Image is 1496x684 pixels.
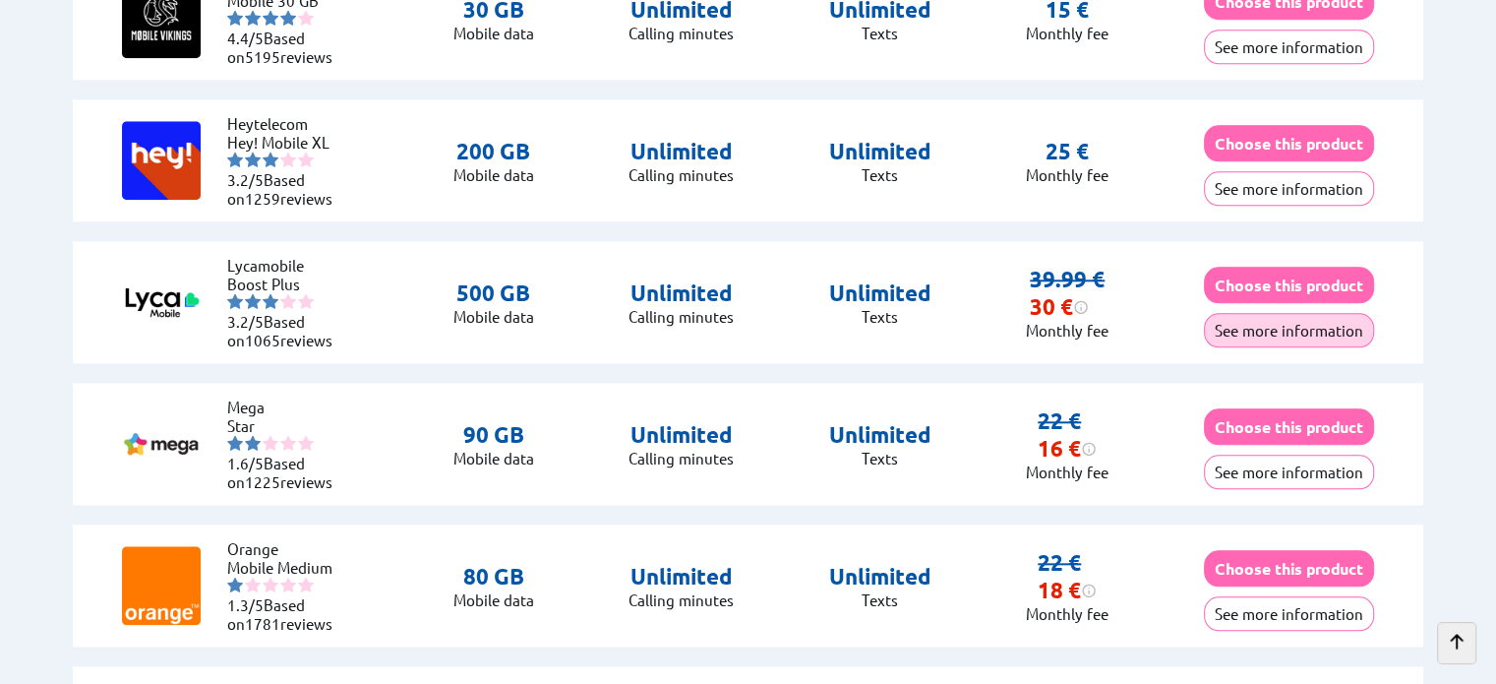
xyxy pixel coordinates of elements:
[1026,321,1108,340] p: Monthly fee
[227,152,243,167] img: starnr1
[1030,266,1105,292] s: 39.99 €
[227,275,345,293] li: Boost Plus
[1204,30,1374,64] button: See more information
[280,577,296,592] img: starnr4
[122,263,201,342] img: Logo of Lycamobile
[245,435,261,451] img: starnr2
[453,24,534,42] p: Mobile data
[829,138,931,165] p: Unlimited
[1204,267,1374,303] button: Choose this product
[453,563,534,591] p: 80 GB
[227,256,345,275] li: Lycamobile
[280,435,296,451] img: starnr4
[1204,559,1374,578] a: Choose this product
[227,133,345,152] li: Hey! Mobile XL
[453,421,534,449] p: 90 GB
[280,293,296,309] img: starnr4
[227,170,264,189] span: 3.2/5
[298,10,314,26] img: starnr5
[1030,293,1089,321] div: 30 €
[829,563,931,591] p: Unlimited
[1204,37,1374,56] a: See more information
[227,558,345,577] li: Mobile Medium
[263,577,278,592] img: starnr3
[453,165,534,184] p: Mobile data
[227,114,345,133] li: Heytelecom
[1204,171,1374,206] button: See more information
[245,293,261,309] img: starnr2
[227,398,345,416] li: Mega
[829,591,931,609] p: Texts
[227,595,345,633] li: Based on reviews
[227,312,345,349] li: Based on reviews
[1038,577,1097,604] div: 18 €
[1204,321,1374,340] a: See more information
[227,416,345,435] li: Star
[453,138,534,165] p: 200 GB
[1046,138,1089,165] p: 25 €
[245,10,261,26] img: starnr2
[1038,407,1081,434] s: 22 €
[227,312,264,331] span: 3.2/5
[263,435,278,451] img: starnr3
[298,577,314,592] img: starnr5
[245,614,280,633] span: 1781
[453,280,534,307] p: 500 GB
[1026,604,1108,623] p: Monthly fee
[1204,276,1374,294] a: Choose this product
[1081,583,1097,598] img: information
[453,591,534,609] p: Mobile data
[829,280,931,307] p: Unlimited
[298,435,314,451] img: starnr5
[1026,165,1108,184] p: Monthly fee
[1073,299,1089,315] img: information
[245,577,261,592] img: starnr2
[122,546,201,625] img: Logo of Orange
[829,307,931,326] p: Texts
[280,152,296,167] img: starnr4
[227,539,345,558] li: Orange
[245,472,280,491] span: 1225
[829,421,931,449] p: Unlimited
[628,165,734,184] p: Calling minutes
[1081,441,1097,457] img: information
[263,293,278,309] img: starnr3
[245,331,280,349] span: 1065
[227,454,345,491] li: Based on reviews
[628,307,734,326] p: Calling minutes
[628,449,734,467] p: Calling minutes
[829,24,931,42] p: Texts
[1038,549,1081,576] s: 22 €
[227,170,345,208] li: Based on reviews
[1038,435,1097,463] div: 16 €
[453,307,534,326] p: Mobile data
[227,293,243,309] img: starnr1
[1204,125,1374,161] button: Choose this product
[263,152,278,167] img: starnr3
[227,577,243,592] img: starnr1
[227,435,243,451] img: starnr1
[829,165,931,184] p: Texts
[298,293,314,309] img: starnr5
[298,152,314,167] img: starnr5
[122,404,201,483] img: Logo of Mega
[280,10,296,26] img: starnr4
[1204,550,1374,587] button: Choose this product
[227,10,243,26] img: starnr1
[628,591,734,609] p: Calling minutes
[453,449,534,467] p: Mobile data
[1204,604,1374,623] a: See more information
[1204,313,1374,347] button: See more information
[245,152,261,167] img: starnr2
[122,121,201,200] img: Logo of Heytelecom
[628,24,734,42] p: Calling minutes
[1204,463,1374,481] a: See more information
[829,449,931,467] p: Texts
[1026,463,1108,481] p: Monthly fee
[628,563,734,591] p: Unlimited
[1204,417,1374,436] a: Choose this product
[1026,24,1108,42] p: Monthly fee
[227,29,264,47] span: 4.4/5
[227,595,264,614] span: 1.3/5
[1204,596,1374,631] button: See more information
